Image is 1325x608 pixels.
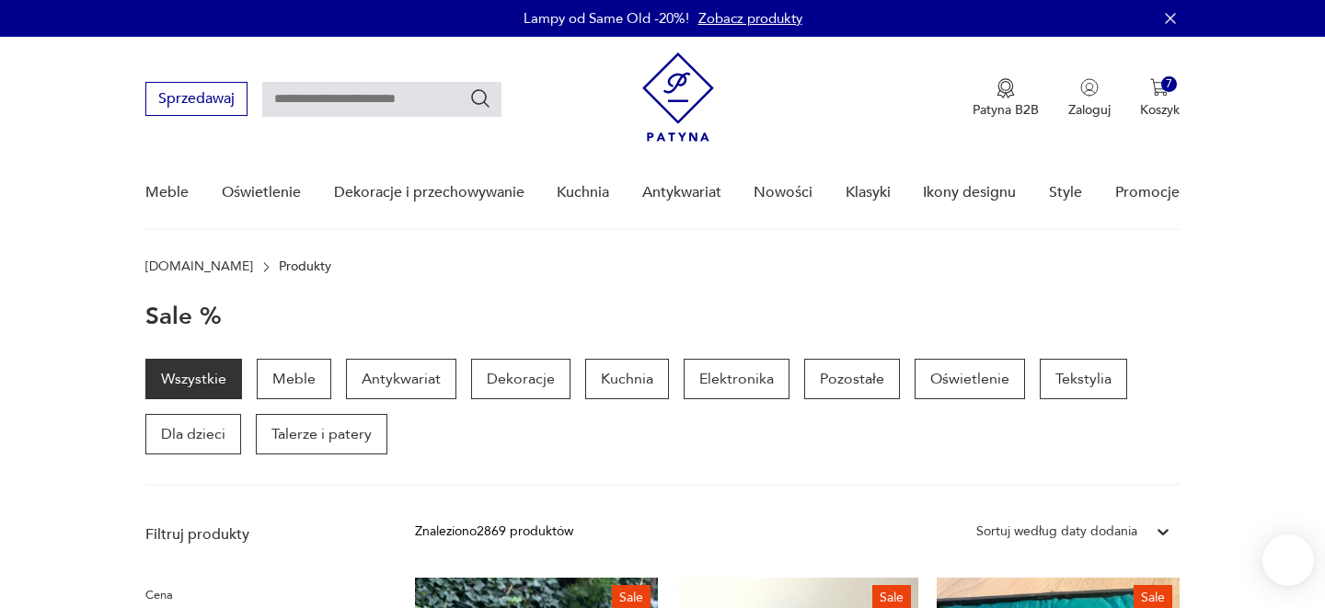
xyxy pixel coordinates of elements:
[976,522,1137,542] div: Sortuj według daty dodania
[684,359,789,399] a: Elektronika
[334,157,524,228] a: Dekoracje i przechowywanie
[973,78,1039,119] button: Patyna B2B
[997,78,1015,98] img: Ikona medalu
[973,78,1039,119] a: Ikona medaluPatyna B2B
[1161,76,1177,92] div: 7
[754,157,812,228] a: Nowości
[1140,78,1180,119] button: 7Koszyk
[846,157,891,228] a: Klasyki
[145,585,371,605] p: Cena
[1115,157,1180,228] a: Promocje
[915,359,1025,399] a: Oświetlenie
[698,9,802,28] a: Zobacz produkty
[1068,101,1111,119] p: Zaloguj
[145,259,253,274] a: [DOMAIN_NAME]
[1080,78,1099,97] img: Ikonka użytkownika
[1049,157,1082,228] a: Style
[279,259,331,274] p: Produkty
[471,359,570,399] a: Dekoracje
[469,87,491,109] button: Szukaj
[524,9,689,28] p: Lampy od Same Old -20%!
[256,414,387,454] a: Talerze i patery
[145,414,241,454] a: Dla dzieci
[415,522,573,542] div: Znaleziono 2869 produktów
[804,359,900,399] a: Pozostałe
[1262,534,1314,586] iframe: Smartsupp widget button
[642,52,714,142] img: Patyna - sklep z meblami i dekoracjami vintage
[145,304,222,329] h1: Sale %
[222,157,301,228] a: Oświetlenie
[257,359,331,399] a: Meble
[1150,78,1169,97] img: Ikona koszyka
[145,82,248,116] button: Sprzedawaj
[145,524,371,545] p: Filtruj produkty
[145,157,189,228] a: Meble
[973,101,1039,119] p: Patyna B2B
[145,359,242,399] a: Wszystkie
[923,157,1016,228] a: Ikony designu
[557,157,609,228] a: Kuchnia
[1068,78,1111,119] button: Zaloguj
[346,359,456,399] a: Antykwariat
[145,94,248,107] a: Sprzedawaj
[642,157,721,228] a: Antykwariat
[1040,359,1127,399] a: Tekstylia
[1140,101,1180,119] p: Koszyk
[585,359,669,399] a: Kuchnia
